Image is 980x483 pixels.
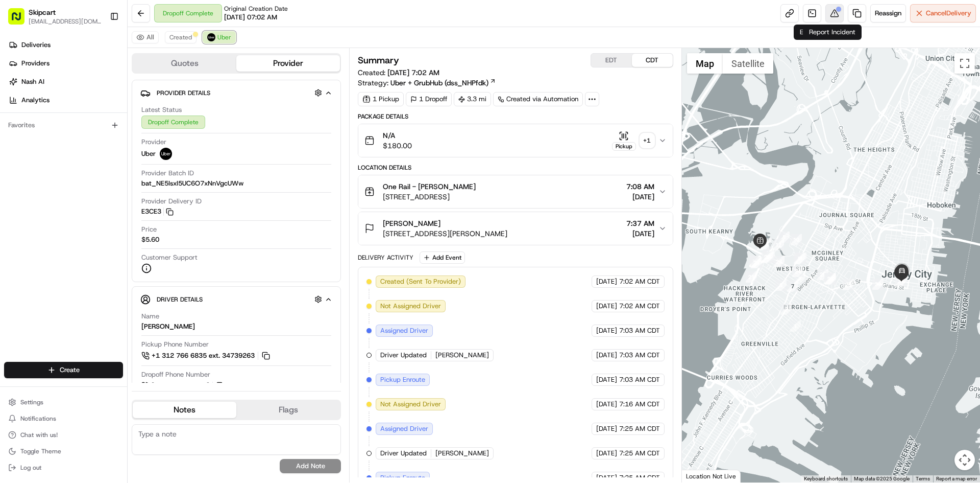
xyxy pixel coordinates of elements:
[380,375,425,384] span: Pickup Enroute
[380,351,427,360] span: Driver Updated
[682,470,741,482] div: Location Not Live
[132,31,159,43] button: All
[358,124,672,157] button: N/A$180.00Pickup+1
[390,78,496,88] a: Uber + GrubHub (dss_NHPfdk)
[383,130,412,141] span: N/A
[35,108,129,116] div: We're available if you need us!
[684,469,718,482] img: Google
[4,92,127,108] a: Analytics
[141,340,209,349] span: Pickup Phone Number
[380,277,461,286] span: Created (Sent To Provider)
[20,447,61,455] span: Toggle Theme
[596,302,617,311] span: [DATE]
[86,149,94,157] div: 💻
[10,10,31,31] img: Nash
[804,475,848,482] button: Keyboard shortcuts
[790,320,801,332] div: 1
[824,273,836,284] div: 27
[21,77,44,86] span: Nash AI
[596,277,617,286] span: [DATE]
[141,197,202,206] span: Provider Delivery ID
[619,277,660,286] span: 7:02 AM CDT
[390,78,488,88] span: Uber + GrubHub (dss_NHPfdk)
[792,266,803,277] div: 24
[141,225,157,234] span: Price
[20,398,43,406] span: Settings
[141,137,166,147] span: Provider
[380,473,425,482] span: Pickup Enroute
[4,117,123,133] div: Favorites
[380,302,441,311] span: Not Assigned Driver
[217,33,231,41] span: Uber
[82,144,168,163] a: 💻API Documentation
[875,9,901,18] span: Reassign
[10,41,186,57] p: Welcome 👋
[133,402,236,418] button: Notes
[596,473,617,482] span: [DATE]
[493,92,583,106] div: Created via Automation
[684,469,718,482] a: Open this area in Google Maps (opens a new window)
[358,67,439,78] span: Created:
[619,326,660,335] span: 7:03 AM CDT
[169,33,192,41] span: Created
[152,381,209,390] span: [PHONE_NUMBER]
[954,450,975,470] button: Map camera controls
[380,326,428,335] span: Assigned Driver
[383,192,476,202] span: [STREET_ADDRESS]
[207,33,215,41] img: uber-new-logo.jpeg
[454,92,491,106] div: 3.3 mi
[936,476,977,481] a: Report a map error
[20,431,58,439] span: Chat with us!
[29,17,102,26] button: [EMAIL_ADDRESS][DOMAIN_NAME]
[612,131,654,151] button: Pickup+1
[140,84,332,101] button: Provider Details
[4,55,127,72] a: Providers
[141,235,159,244] span: $5.60
[141,380,226,392] a: [PHONE_NUMBER]
[872,279,884,290] div: 30
[4,395,123,409] button: Settings
[160,148,172,160] img: uber-new-logo.jpeg
[141,350,272,361] a: +1 312 766 6835 ext. 34739263
[626,181,654,192] span: 7:08 AM
[387,68,439,77] span: [DATE] 7:02 AM
[141,149,156,158] span: Uber
[596,424,617,433] span: [DATE]
[4,411,123,426] button: Notifications
[435,449,489,458] span: [PERSON_NAME]
[358,92,404,106] div: 1 Pickup
[35,98,167,108] div: Start new chat
[20,148,78,158] span: Knowledge Base
[358,175,672,208] button: One Rail - [PERSON_NAME][STREET_ADDRESS]7:08 AM[DATE]
[102,173,124,181] span: Pylon
[4,74,127,90] a: Nash AI
[803,25,862,40] div: Report Incident
[4,444,123,458] button: Toggle Theme
[21,96,50,105] span: Analytics
[133,55,236,72] button: Quotes
[640,133,654,148] div: + 1
[96,148,164,158] span: API Documentation
[358,78,496,88] div: Strategy:
[20,464,41,472] span: Log out
[749,256,761,267] div: 19
[596,400,617,409] span: [DATE]
[825,273,836,285] div: 28
[141,253,198,262] span: Customer Support
[795,252,806,264] div: 4
[4,362,123,378] button: Create
[591,54,632,67] button: EDT
[152,351,255,360] span: +1 312 766 6835 ext. 34739263
[817,269,828,280] div: 25
[236,402,340,418] button: Flags
[10,98,29,116] img: 1736555255976-a54dd68f-1ca7-489b-9aae-adbdc363a1c4
[420,251,465,264] button: Add Event
[596,449,617,458] span: [DATE]
[141,169,194,178] span: Provider Batch ID
[165,31,197,43] button: Created
[619,302,660,311] span: 7:02 AM CDT
[626,218,654,228] span: 7:37 AM
[358,254,413,262] div: Delivery Activity
[141,312,159,321] span: Name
